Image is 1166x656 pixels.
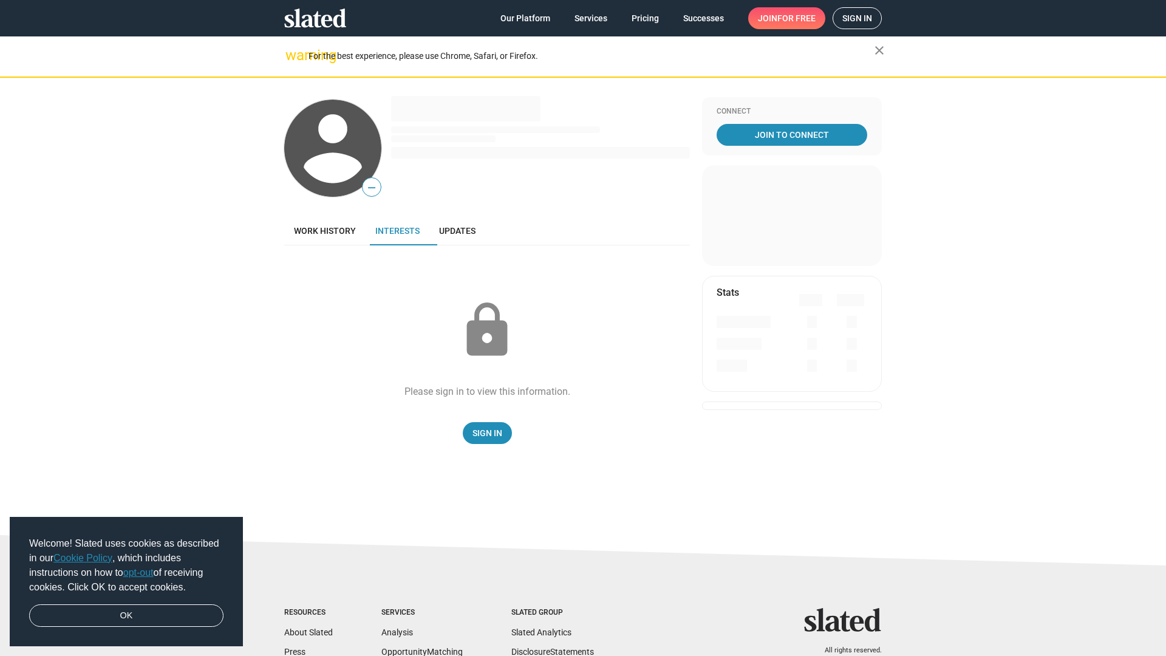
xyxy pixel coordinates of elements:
a: dismiss cookie message [29,604,223,627]
a: Successes [673,7,734,29]
div: cookieconsent [10,517,243,647]
mat-icon: warning [285,48,300,63]
span: Sign In [472,422,502,444]
div: Slated Group [511,608,594,618]
span: Join To Connect [719,124,865,146]
span: for free [777,7,816,29]
span: Sign in [842,8,872,29]
div: For the best experience, please use Chrome, Safari, or Firefox. [309,48,874,64]
mat-icon: lock [457,300,517,361]
span: Successes [683,7,724,29]
span: Join [758,7,816,29]
mat-card-title: Stats [717,286,739,299]
a: Join To Connect [717,124,867,146]
a: Sign in [833,7,882,29]
span: Work history [294,226,356,236]
span: Services [574,7,607,29]
a: Our Platform [491,7,560,29]
div: Please sign in to view this information. [404,385,570,398]
span: Welcome! Slated uses cookies as described in our , which includes instructions on how to of recei... [29,536,223,595]
a: opt-out [123,567,154,578]
a: Interests [366,216,429,245]
div: Resources [284,608,333,618]
div: Connect [717,107,867,117]
a: Services [565,7,617,29]
a: Cookie Policy [53,553,112,563]
a: Sign In [463,422,512,444]
mat-icon: close [872,43,887,58]
span: Interests [375,226,420,236]
span: Our Platform [500,7,550,29]
a: Slated Analytics [511,627,571,637]
span: Updates [439,226,476,236]
a: About Slated [284,627,333,637]
a: Updates [429,216,485,245]
span: Pricing [632,7,659,29]
a: Work history [284,216,366,245]
a: Analysis [381,627,413,637]
a: Pricing [622,7,669,29]
span: — [363,180,381,196]
div: Services [381,608,463,618]
a: Joinfor free [748,7,825,29]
